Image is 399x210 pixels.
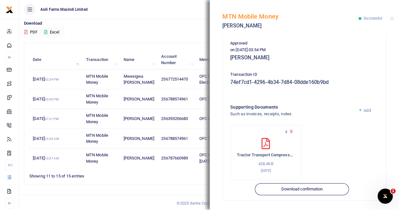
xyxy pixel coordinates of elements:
[45,78,59,81] small: 02:24 PM
[124,136,154,141] span: [PERSON_NAME]
[161,97,188,101] span: 256788574961
[261,168,271,173] small: [DATE]
[230,125,302,180] div: Tractor Transport Compressed (1)
[230,55,378,61] h5: [PERSON_NAME]
[230,40,378,47] p: Approved
[38,7,90,12] span: Asili Farms Masindi Limited
[45,117,59,121] small: 07:21 PM
[5,52,14,63] li: M
[120,50,158,69] th: Name: activate to sort column ascending
[33,156,59,160] span: [DATE]
[161,136,188,141] span: 256788574961
[199,153,239,164] span: OFC Wed 20th and [DATE] 24th Staff Diet
[364,16,382,21] span: Successful
[6,6,13,14] img: logo-small
[33,116,58,121] span: [DATE]
[237,161,295,167] p: 428.4KB
[161,77,188,81] span: 256772514470
[86,133,108,144] span: MTN Mobile Money
[255,183,349,195] button: Download confirmation
[199,136,242,141] span: OFC Tranctor Transport
[6,7,13,12] a: logo-small logo-large logo-large
[39,27,65,38] button: Excel
[199,74,238,85] span: OFC Perkin Generator Electricals Repairs
[124,156,154,160] span: [PERSON_NAME]
[45,157,59,160] small: 10:27 AM
[161,156,188,160] span: 256787660989
[45,98,59,101] small: 03:50 PM
[230,71,378,78] p: Transaction ID
[33,77,58,81] span: [DATE]
[24,27,38,38] button: PDF
[237,153,295,158] h6: Tractor Transport Compressed (1)
[86,74,108,85] span: MTN Mobile Money
[33,97,58,101] span: [DATE]
[24,20,394,27] p: Download
[45,137,59,141] small: 10:29 AM
[199,97,242,101] span: OFC Tranctor Transport
[124,74,154,85] span: Mwesigwa [PERSON_NAME]
[230,47,378,53] p: on [DATE] 03:54 PM
[5,160,14,170] li: Ac
[390,189,396,194] span: 1
[124,97,154,101] span: [PERSON_NAME]
[33,136,59,141] span: [DATE]
[230,111,353,117] h4: Such as invoices, receipts, notes
[378,189,393,204] iframe: Intercom live chat
[222,13,359,20] h5: MTN Mobile Money
[230,104,353,111] h4: Supporting Documents
[390,16,394,21] button: Close
[86,93,108,105] span: MTN Mobile Money
[5,198,14,208] li: M
[29,50,83,69] th: Date: activate to sort column descending
[230,79,378,86] h5: 74ef7cd1-4296-4b34-7d84-08dde160b9bd
[196,50,249,69] th: Memo: activate to sort column ascending
[199,116,244,121] span: OFC Monthly Food top up
[364,108,371,113] span: Add
[124,116,154,121] span: [PERSON_NAME]
[29,170,177,179] div: Showing 11 to 15 of 15 entries
[83,50,120,69] th: Transaction: activate to sort column ascending
[86,153,108,164] span: MTN Mobile Money
[161,116,188,121] span: 256393206683
[158,50,196,69] th: Account Number: activate to sort column ascending
[222,23,359,29] h5: [PERSON_NAME]
[358,108,371,113] a: Add
[86,113,108,124] span: MTN Mobile Money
